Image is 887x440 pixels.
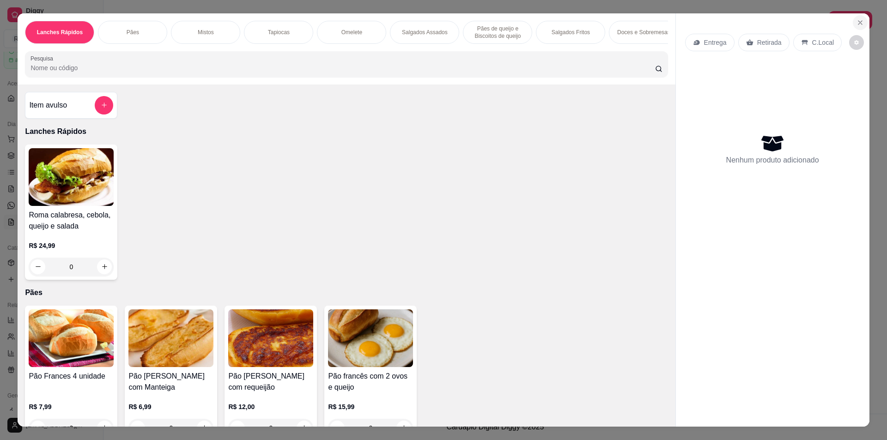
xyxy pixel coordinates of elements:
p: Salgados Fritos [552,29,590,36]
button: decrease-product-quantity [130,421,145,435]
button: increase-product-quantity [396,421,411,435]
button: increase-product-quantity [297,421,311,435]
h4: Roma calabresa, cebola, queijo e salada [29,210,114,232]
p: R$ 12,00 [228,402,313,411]
p: Retirada [757,38,782,47]
h4: Pão francês com 2 ovos e queijo [328,371,413,393]
img: product-image [29,309,114,367]
button: decrease-product-quantity [30,259,45,274]
img: product-image [128,309,213,367]
h4: Pão Frances 4 unidade [29,371,114,382]
p: R$ 7,99 [29,402,114,411]
img: product-image [29,148,114,206]
button: decrease-product-quantity [230,421,245,435]
button: increase-product-quantity [197,421,212,435]
button: decrease-product-quantity [849,35,864,50]
p: C.Local [812,38,834,47]
h4: Pão [PERSON_NAME] com Manteiga [128,371,213,393]
p: Pães [25,287,668,298]
button: increase-product-quantity [97,259,112,274]
p: Tapiocas [268,29,290,36]
button: increase-product-quantity [97,421,112,435]
button: Close [853,15,868,30]
h4: Item avulso [29,100,67,111]
p: Pães [127,29,139,36]
p: Omelete [341,29,362,36]
p: R$ 15,99 [328,402,413,411]
button: add-separate-item [95,96,113,115]
label: Pesquisa [30,54,56,62]
p: Lanches Rápidos [37,29,83,36]
h4: Pão [PERSON_NAME] com requeijão [228,371,313,393]
p: Lanches Rápidos [25,126,668,137]
input: Pesquisa [30,63,655,72]
img: product-image [228,309,313,367]
button: decrease-product-quantity [330,421,345,435]
p: Doces e Sobremesas [617,29,670,36]
img: product-image [328,309,413,367]
p: R$ 6,99 [128,402,213,411]
p: Salgados Assados [402,29,448,36]
p: Mistos [198,29,214,36]
button: decrease-product-quantity [30,421,45,435]
p: Pães de queijo e Biscoitos de queijo [471,25,524,40]
p: Nenhum produto adicionado [726,155,819,166]
p: R$ 24,99 [29,241,114,250]
p: Entrega [704,38,727,47]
